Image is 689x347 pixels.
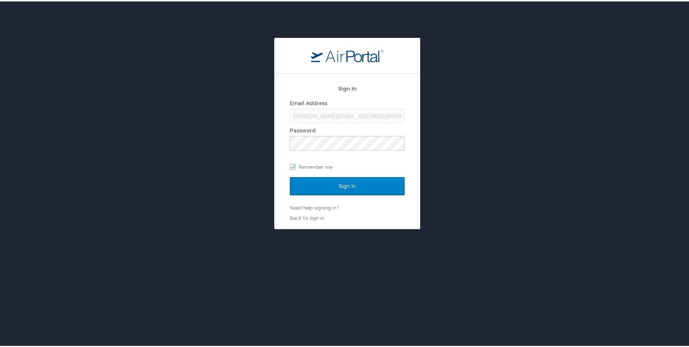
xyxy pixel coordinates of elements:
a: Need help signing in? [290,203,339,209]
img: logo [311,48,384,61]
input: Sign In [290,176,405,194]
label: Remember me [290,160,405,171]
a: Back to sign in [290,214,324,219]
label: Email Address [290,99,327,105]
label: Password [290,126,316,132]
h2: Sign In [290,83,405,91]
